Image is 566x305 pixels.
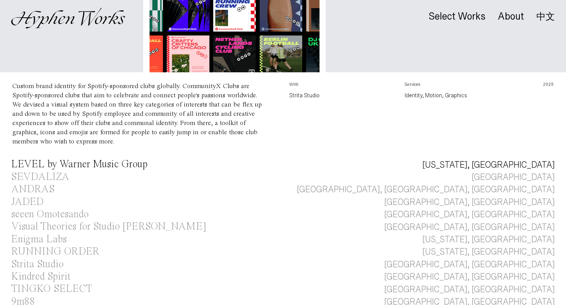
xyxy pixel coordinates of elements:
div: [GEOGRAPHIC_DATA] [472,171,555,183]
div: [GEOGRAPHIC_DATA], [GEOGRAPHIC_DATA] [384,283,555,296]
div: Visual Theories for Studio [PERSON_NAME] [11,222,206,232]
div: LEVEL by Warner Music Group [11,159,147,170]
div: Custom brand identity for Spotify-sponsored clubs globally. CommunityX Clubs are Spotify-sponsore... [12,83,262,145]
p: 2025 [521,82,554,91]
div: [US_STATE], [GEOGRAPHIC_DATA] [422,233,555,246]
div: ANDRAS [11,184,55,195]
div: Enigma Labs [11,234,67,245]
p: Identity, Motion, Graphics [405,91,508,100]
div: [US_STATE], [GEOGRAPHIC_DATA] [422,159,555,171]
div: [US_STATE], [GEOGRAPHIC_DATA] [422,246,555,258]
a: Select Works [429,13,486,21]
p: With [289,82,392,91]
div: Select Works [429,11,486,22]
div: [GEOGRAPHIC_DATA], [GEOGRAPHIC_DATA] [384,271,555,283]
div: [GEOGRAPHIC_DATA], [GEOGRAPHIC_DATA] [384,258,555,271]
div: [GEOGRAPHIC_DATA], [GEOGRAPHIC_DATA] [384,208,555,221]
div: JADED [11,197,44,207]
a: 中文 [536,12,555,21]
div: SEVDALIZA [11,172,69,182]
div: Strita Studio [11,259,64,270]
div: TINGKO SELECT [11,284,92,294]
div: [GEOGRAPHIC_DATA], [GEOGRAPHIC_DATA] [384,196,555,208]
img: Hyphen Works [11,8,125,28]
div: About [498,11,524,22]
p: Strita Studio [289,91,392,100]
p: Services [405,82,508,91]
div: [GEOGRAPHIC_DATA], [GEOGRAPHIC_DATA] [384,221,555,233]
div: RUNNING ORDER [11,247,99,257]
div: seeen Omotesando [11,209,89,220]
div: [GEOGRAPHIC_DATA], [GEOGRAPHIC_DATA], [GEOGRAPHIC_DATA] [297,183,555,196]
a: About [498,13,524,21]
div: Kindred Spirit [11,272,70,282]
